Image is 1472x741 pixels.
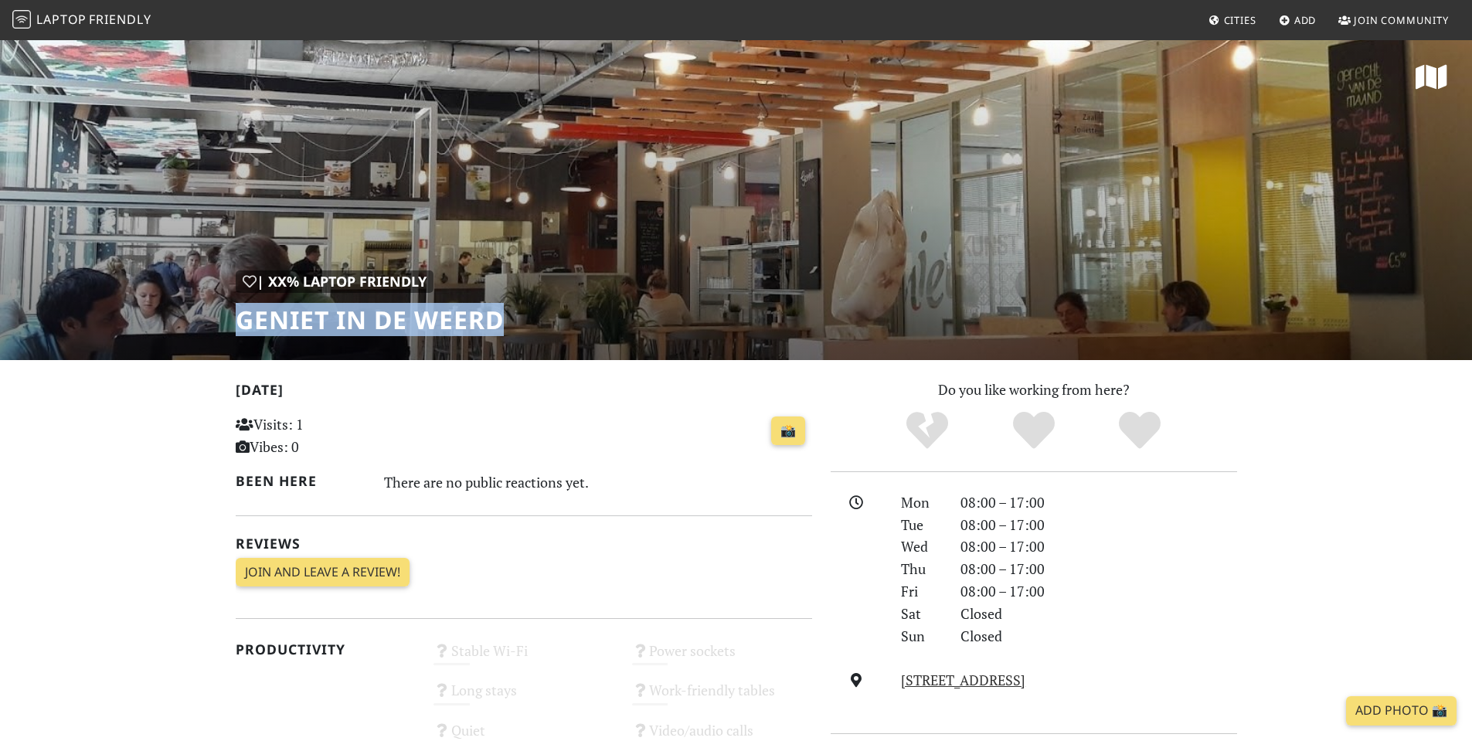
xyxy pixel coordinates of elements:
[236,270,433,293] div: | XX% Laptop Friendly
[384,470,812,495] div: There are no public reactions yet.
[892,535,950,558] div: Wed
[1332,6,1455,34] a: Join Community
[236,473,366,489] h2: Been here
[89,11,151,28] span: Friendly
[623,638,821,678] div: Power sockets
[951,625,1246,648] div: Closed
[951,535,1246,558] div: 08:00 – 17:00
[36,11,87,28] span: Laptop
[236,641,416,658] h2: Productivity
[236,558,410,587] a: Join and leave a review!
[771,416,805,446] a: 📸
[424,678,623,717] div: Long stays
[12,7,151,34] a: LaptopFriendly LaptopFriendly
[1224,13,1256,27] span: Cities
[1354,13,1449,27] span: Join Community
[236,382,812,404] h2: [DATE]
[892,558,950,580] div: Thu
[892,491,950,514] div: Mon
[951,514,1246,536] div: 08:00 – 17:00
[874,410,981,452] div: No
[901,671,1025,689] a: [STREET_ADDRESS]
[951,491,1246,514] div: 08:00 – 17:00
[424,638,623,678] div: Stable Wi-Fi
[981,410,1087,452] div: Yes
[236,305,504,335] h1: Geniet in de Weerd
[236,413,416,458] p: Visits: 1 Vibes: 0
[951,580,1246,603] div: 08:00 – 17:00
[1294,13,1317,27] span: Add
[892,580,950,603] div: Fri
[892,625,950,648] div: Sun
[951,558,1246,580] div: 08:00 – 17:00
[951,603,1246,625] div: Closed
[623,678,821,717] div: Work-friendly tables
[1273,6,1323,34] a: Add
[12,10,31,29] img: LaptopFriendly
[236,535,812,552] h2: Reviews
[1086,410,1193,452] div: Definitely!
[892,514,950,536] div: Tue
[1202,6,1263,34] a: Cities
[831,379,1237,401] p: Do you like working from here?
[892,603,950,625] div: Sat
